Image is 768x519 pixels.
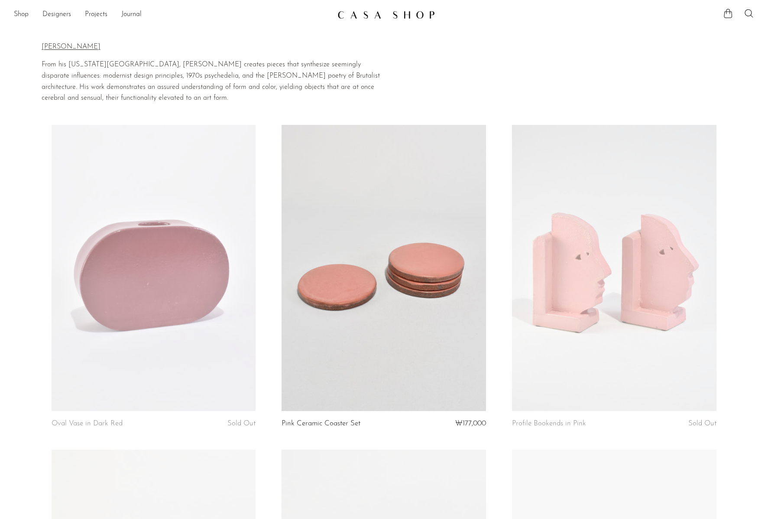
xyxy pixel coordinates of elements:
[52,420,123,428] a: Oval Vase in Dark Red
[688,420,716,427] span: Sold Out
[121,9,142,20] a: Journal
[227,420,256,427] span: Sold Out
[512,420,586,428] a: Profile Bookends in Pink
[14,9,29,20] a: Shop
[14,7,331,22] ul: NEW HEADER MENU
[85,9,107,20] a: Projects
[42,59,387,104] p: From his [US_STATE][GEOGRAPHIC_DATA], [PERSON_NAME] creates pieces that synthesize seemingly disp...
[42,42,387,53] p: [PERSON_NAME]
[282,420,360,428] a: Pink Ceramic Coaster Set
[42,9,71,20] a: Designers
[455,420,486,427] span: ₩177,000
[14,7,331,22] nav: Desktop navigation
